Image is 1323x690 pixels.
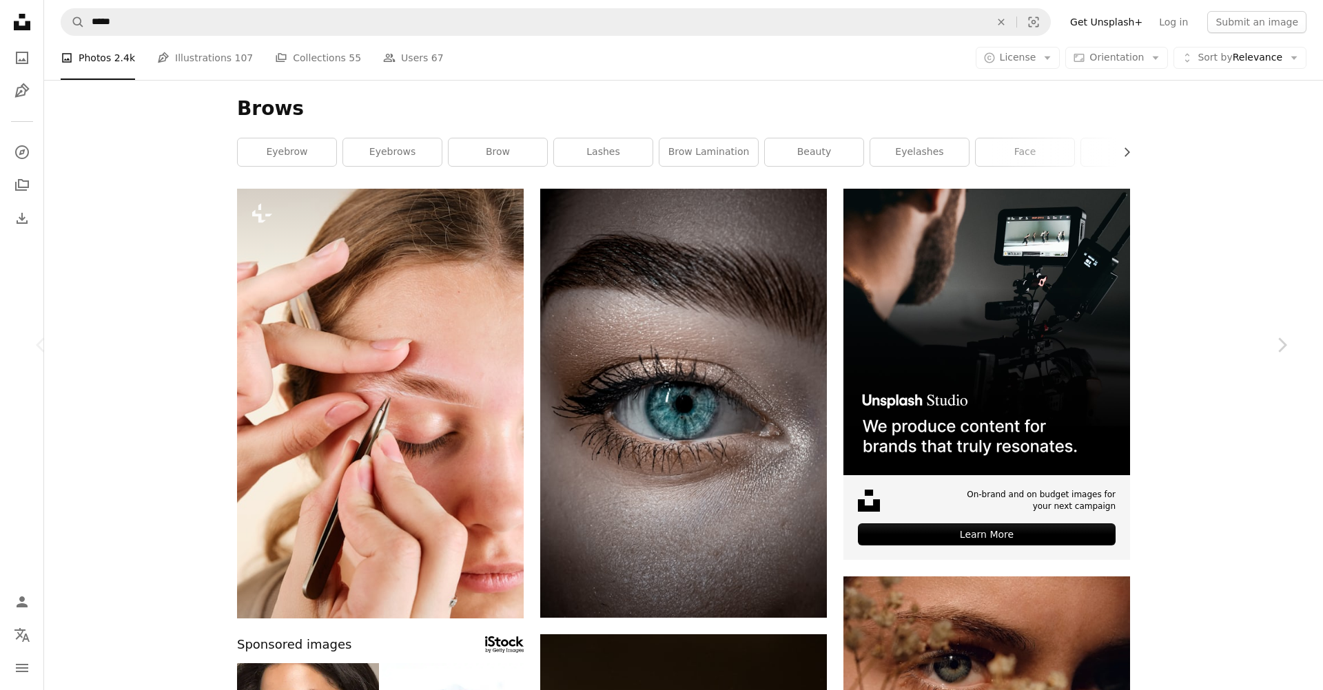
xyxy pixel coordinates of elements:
a: On-brand and on budget images for your next campaignLearn More [843,189,1130,560]
a: beauty [765,138,863,166]
img: file-1631678316303-ed18b8b5cb9cimage [858,490,880,512]
a: Collections 55 [275,36,361,80]
button: Visual search [1017,9,1050,35]
span: License [1000,52,1036,63]
a: Log in / Sign up [8,588,36,616]
a: Users 67 [383,36,444,80]
a: Download History [8,205,36,232]
a: eyebrows [343,138,442,166]
button: Search Unsplash [61,9,85,35]
a: face [976,138,1074,166]
h1: Brows [237,96,1130,121]
a: Collections [8,171,36,199]
button: Clear [986,9,1016,35]
button: Orientation [1065,47,1168,69]
a: eyes [1081,138,1180,166]
a: lashes [554,138,653,166]
a: eyebrow [238,138,336,166]
span: 107 [235,50,254,65]
button: Language [8,621,36,649]
a: A woman is putting a pair of scissors in her eye [237,397,524,409]
div: Learn More [858,523,1116,545]
button: Sort byRelevance [1173,47,1306,69]
a: Illustrations [8,77,36,105]
a: persons blue eyes in close up photography [540,397,827,409]
button: Submit an image [1207,11,1306,33]
button: Menu [8,654,36,682]
button: scroll list to the right [1114,138,1130,166]
span: Sort by [1198,52,1232,63]
img: file-1715652217532-464736461acbimage [843,189,1130,475]
span: On-brand and on budget images for your next campaign [957,489,1116,512]
form: Find visuals sitewide [61,8,1051,36]
img: A woman is putting a pair of scissors in her eye [237,189,524,618]
span: 55 [349,50,361,65]
span: Sponsored images [237,635,351,655]
a: brow lamination [659,138,758,166]
a: Explore [8,138,36,166]
button: License [976,47,1060,69]
a: eyelashes [870,138,969,166]
a: Illustrations 107 [157,36,253,80]
a: Photos [8,44,36,72]
a: brow [449,138,547,166]
img: persons blue eyes in close up photography [540,189,827,618]
span: 67 [431,50,444,65]
span: Orientation [1089,52,1144,63]
span: Relevance [1198,51,1282,65]
a: Next [1240,279,1323,411]
a: Get Unsplash+ [1062,11,1151,33]
a: Log in [1151,11,1196,33]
